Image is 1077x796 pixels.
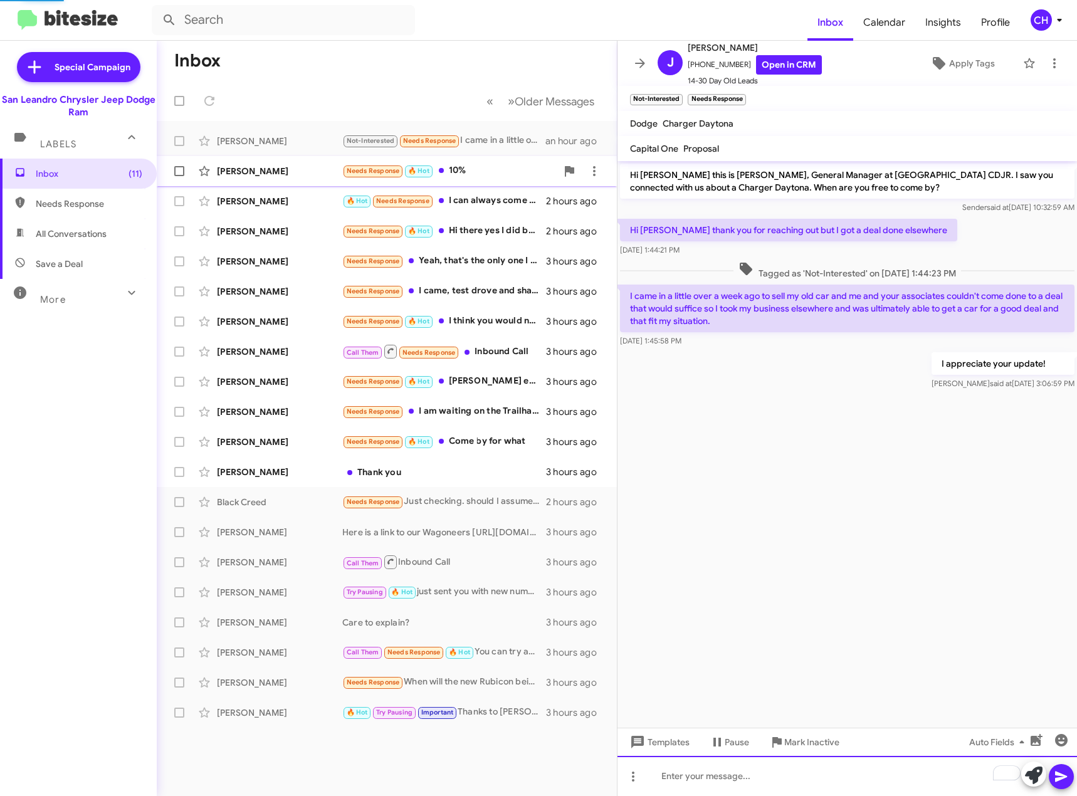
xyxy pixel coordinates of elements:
div: [PERSON_NAME] [217,706,342,719]
div: [PERSON_NAME] [217,406,342,418]
div: [PERSON_NAME] [217,345,342,358]
span: Needs Response [347,167,400,175]
span: » [508,93,515,109]
div: [PERSON_NAME] [217,526,342,538]
div: 3 hours ago [546,406,607,418]
div: [PERSON_NAME] [217,375,342,388]
span: [DATE] 1:44:21 PM [620,245,680,254]
span: 🔥 Hot [408,437,429,446]
a: Open in CRM [756,55,822,75]
span: « [486,93,493,109]
span: Try Pausing [347,588,383,596]
div: 3 hours ago [546,436,607,448]
div: 3 hours ago [546,646,607,659]
div: 3 hours ago [546,345,607,358]
button: Previous [479,88,501,114]
small: Not-Interested [630,94,683,105]
input: Search [152,5,415,35]
span: Not-Interested [347,137,395,145]
p: Hi [PERSON_NAME] thank you for reaching out but I got a deal done elsewhere [620,219,957,241]
button: Auto Fields [959,731,1039,753]
button: Next [500,88,602,114]
span: Important [421,708,454,716]
p: I appreciate your update! [932,352,1074,375]
span: 🔥 Hot [391,588,412,596]
button: Templates [617,731,700,753]
span: 14-30 Day Old Leads [688,75,822,87]
div: 10% [342,164,557,178]
span: Dodge [630,118,658,129]
span: Mark Inactive [784,731,839,753]
div: [PERSON_NAME] [217,225,342,238]
span: Needs Response [347,377,400,385]
div: Here is a link to our Wagoneers [URL][DOMAIN_NAME] [342,526,546,538]
span: Needs Response [387,648,441,656]
span: Charger Daytona [663,118,733,129]
span: Insights [915,4,971,41]
div: I can always come next week [342,194,546,208]
div: Black Creed [217,496,342,508]
span: Tagged as 'Not-Interested' on [DATE] 1:44:23 PM [733,261,961,280]
div: [PERSON_NAME] [217,315,342,328]
span: Older Messages [515,95,594,108]
span: said at [987,202,1009,212]
div: [PERSON_NAME] [217,135,342,147]
span: (11) [129,167,142,180]
span: Needs Response [347,407,400,416]
span: Calendar [853,4,915,41]
span: J [667,53,674,73]
span: Save a Deal [36,258,83,270]
span: Needs Response [403,137,456,145]
p: I came in a little over a week ago to sell my old car and me and your associates couldn't come do... [620,285,1074,332]
span: Special Campaign [55,61,130,73]
span: Needs Response [347,227,400,235]
span: Proposal [683,143,719,154]
div: 3 hours ago [546,586,607,599]
div: CH [1031,9,1052,31]
span: Auto Fields [969,731,1029,753]
span: Inbox [36,167,142,180]
div: [PERSON_NAME] [217,556,342,568]
div: 3 hours ago [546,706,607,719]
div: You can try again at 11:45 [342,645,546,659]
span: Sender [DATE] 10:32:59 AM [962,202,1074,212]
span: Needs Response [347,678,400,686]
div: Hi there yes I did but however I won't be able to make it anytime soon down there , thank you [342,224,546,238]
div: 3 hours ago [546,676,607,689]
a: Profile [971,4,1020,41]
span: [PHONE_NUMBER] [688,55,822,75]
span: Needs Response [347,437,400,446]
span: 🔥 Hot [347,197,368,205]
div: Thanks to [PERSON_NAME] for the follow up. [342,705,546,720]
span: Needs Response [347,257,400,265]
div: 3 hours ago [546,526,607,538]
div: 2 hours ago [546,225,607,238]
p: Hi [PERSON_NAME] this is [PERSON_NAME], General Manager at [GEOGRAPHIC_DATA] CDJR. I saw you conn... [620,164,1074,199]
span: Needs Response [347,287,400,295]
span: said at [990,379,1012,388]
div: I came in a little over a week ago to sell my old car and me and your associates couldn't come do... [342,134,545,148]
span: 🔥 Hot [408,377,429,385]
div: Care to explain? [342,616,546,629]
span: [PERSON_NAME] [DATE] 3:06:59 PM [932,379,1074,388]
div: To enrich screen reader interactions, please activate Accessibility in Grammarly extension settings [617,756,1077,796]
span: Try Pausing [376,708,412,716]
div: [PERSON_NAME] [217,255,342,268]
span: More [40,294,66,305]
a: Special Campaign [17,52,140,82]
span: Templates [628,731,690,753]
span: Pause [725,731,749,753]
div: [PERSON_NAME] [217,436,342,448]
div: Thank you [342,466,546,478]
button: Mark Inactive [759,731,849,753]
div: 3 hours ago [546,315,607,328]
a: Inbox [807,4,853,41]
span: Needs Response [347,498,400,506]
div: [PERSON_NAME] [217,195,342,207]
div: [PERSON_NAME] [217,646,342,659]
div: Inbound Call [342,554,546,570]
button: Apply Tags [908,52,1017,75]
span: Call Them [347,559,379,567]
div: [PERSON_NAME] [217,586,342,599]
